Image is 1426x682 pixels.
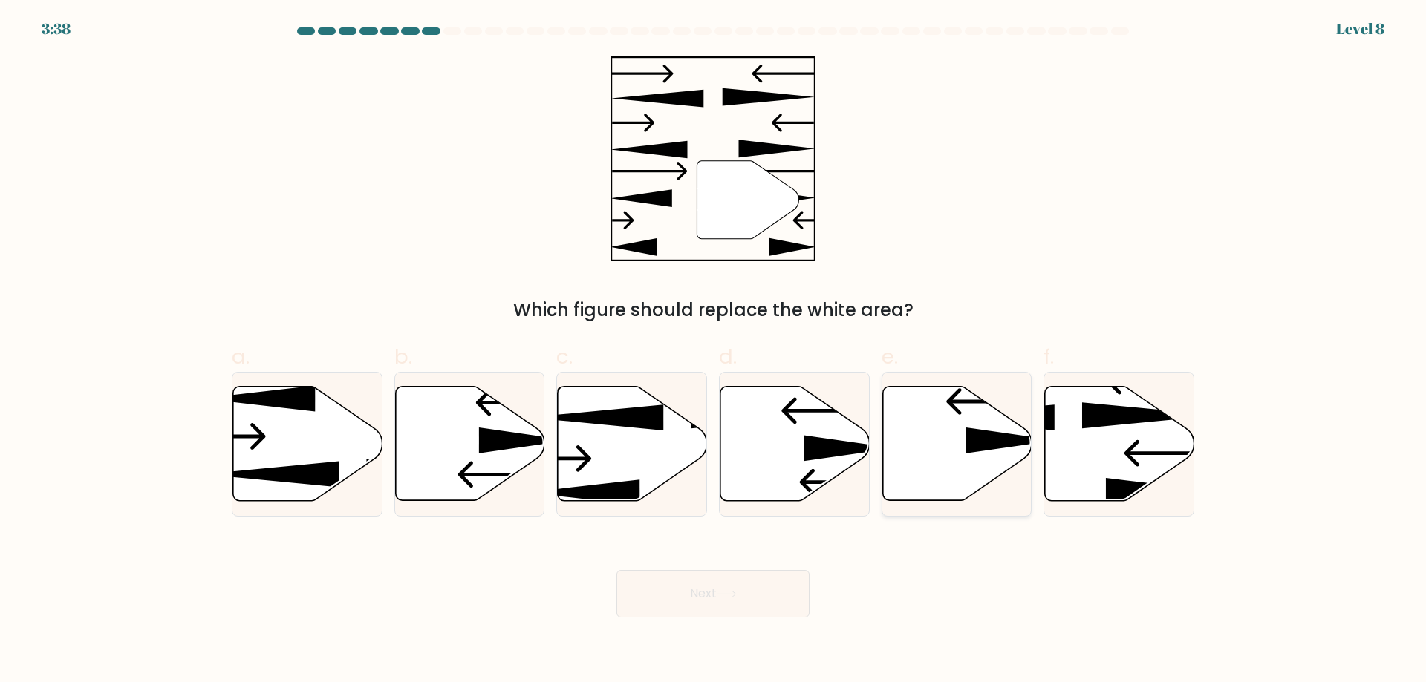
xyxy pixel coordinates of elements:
span: a. [232,342,250,371]
div: Level 8 [1336,18,1384,40]
span: b. [394,342,412,371]
span: c. [556,342,573,371]
div: 3:38 [42,18,71,40]
span: d. [719,342,737,371]
div: Which figure should replace the white area? [241,297,1185,324]
span: e. [882,342,898,371]
g: " [697,161,798,239]
button: Next [616,570,810,617]
span: f. [1044,342,1054,371]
